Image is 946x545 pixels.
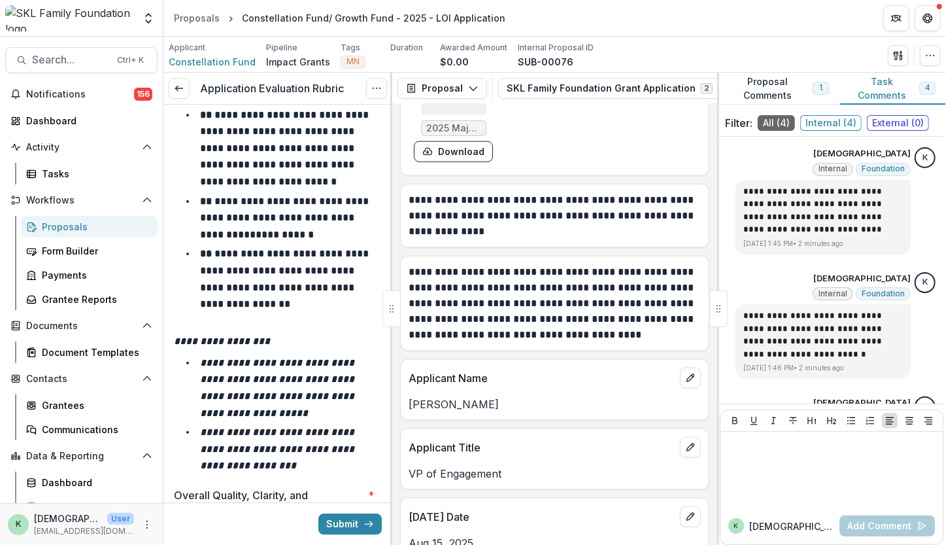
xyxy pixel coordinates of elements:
p: Awarded Amount [440,42,507,54]
p: [DATE] Date [409,509,675,525]
p: [DEMOGRAPHIC_DATA] [749,519,834,533]
div: Dashboard [42,476,147,489]
button: Heading 1 [804,413,820,429]
span: Internal ( 4 ) [800,115,862,131]
a: Grantee Reports [21,289,158,310]
div: Grantees [42,398,147,412]
div: 2025 Major Funders - SKL.docx.pdfdownload-form-response [414,50,493,162]
p: Internal Proposal ID [518,42,594,54]
button: Underline [746,413,762,429]
button: Open Activity [5,137,158,158]
button: Task Comments [840,73,946,105]
p: [PERSON_NAME] [409,396,701,412]
button: Options [366,78,387,99]
p: [EMAIL_ADDRESS][DOMAIN_NAME] [34,525,134,537]
button: Add Comment [839,516,935,536]
a: Data Report [21,496,158,518]
span: Search... [32,54,109,66]
p: Tags [341,42,360,54]
div: Data Report [42,500,147,514]
h3: Application Evaluation Rubric [200,82,344,95]
div: Payments [42,268,147,282]
button: Submit [318,514,382,535]
span: External ( 0 ) [867,115,929,131]
nav: breadcrumb [169,9,511,27]
a: Dashboard [5,110,158,132]
button: Open Contacts [5,368,158,389]
button: Get Help [915,5,941,31]
div: Document Templates [42,345,147,359]
span: Internal [819,289,847,298]
button: Open Workflows [5,190,158,211]
button: SKL Family Foundation Grant Application2 [498,78,737,99]
a: Grantees [21,395,158,416]
button: Partners [883,5,909,31]
div: Dashboard [26,114,147,128]
p: SUB-00076 [518,55,573,69]
div: Form Builder [42,244,147,258]
span: Contacts [26,374,137,385]
span: Documents [26,321,137,332]
a: Proposals [169,9,225,27]
p: Applicant Name [409,370,675,386]
a: Communications [21,419,158,440]
a: Proposals [21,216,158,237]
a: Form Builder [21,240,158,262]
span: Data & Reporting [26,451,137,462]
p: Applicant [169,42,205,54]
p: VP of Engagement [409,466,701,482]
a: Document Templates [21,342,158,363]
button: Strike [785,413,801,429]
span: Activity [26,142,137,153]
button: Open Data & Reporting [5,446,158,466]
button: Align Center [902,413,917,429]
button: Bold [727,413,743,429]
p: [DEMOGRAPHIC_DATA] [34,512,102,525]
div: kristen [734,523,739,529]
span: All ( 4 ) [758,115,795,131]
div: Constellation Fund/ Growth Fund - 2025 - LOI Application [242,11,505,25]
button: Open Documents [5,315,158,336]
div: kristen [922,278,928,287]
p: Pipeline [266,42,297,54]
button: edit [680,506,701,527]
button: edit [680,437,701,458]
button: download-form-response [414,141,493,162]
span: 156 [134,88,152,101]
span: 11 [819,83,824,92]
p: [DEMOGRAPHIC_DATA] [813,396,911,410]
button: edit [680,368,701,389]
span: Internal [819,164,847,173]
button: Ordered List [862,413,878,429]
a: Dashboard [21,472,158,493]
p: $0.00 [440,55,469,69]
div: Proposals [174,11,220,25]
button: Heading 2 [824,413,839,429]
div: Ctrl + K [114,53,146,67]
p: Impact Grants [266,55,330,69]
button: Italicize [766,413,781,429]
button: Align Left [882,413,898,429]
button: More [139,517,155,533]
a: Constellation Fund [169,55,256,69]
span: Workflows [26,195,137,206]
p: [DEMOGRAPHIC_DATA] [813,147,911,160]
div: Proposals [42,220,147,234]
button: Search... [5,47,158,73]
span: MN [346,57,360,66]
div: Communications [42,423,147,436]
p: [DATE] 1:46 PM • 2 minutes ago [743,363,903,373]
p: Overall Quality, Clarity, and Cohesiveness of Application Materials [174,487,363,535]
button: Notifications156 [5,84,158,105]
p: [DEMOGRAPHIC_DATA] [813,272,911,285]
button: Bullet List [843,413,859,429]
p: User [107,513,134,525]
div: kristen [922,154,928,162]
div: kristen [16,520,21,529]
span: Notifications [26,89,134,100]
div: kristen [922,403,928,412]
button: Open entity switcher [139,5,158,31]
button: Align Right [921,413,936,429]
p: Applicant Title [409,440,675,455]
button: Proposal Comments [717,73,840,105]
